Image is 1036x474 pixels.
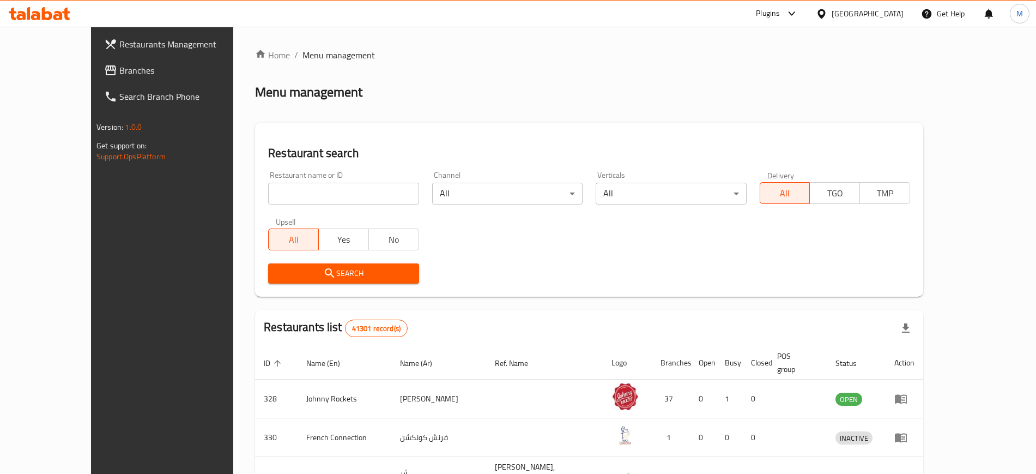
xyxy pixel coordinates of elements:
button: TMP [859,182,910,204]
div: Menu [894,431,914,444]
span: OPEN [835,393,862,406]
span: Get support on: [96,139,147,153]
div: Total records count [345,320,408,337]
span: Yes [323,232,365,248]
div: Export file [893,315,919,341]
td: 0 [690,380,716,418]
a: Restaurants Management [95,31,264,57]
img: Johnny Rockets [611,383,639,410]
th: Logo [603,346,652,380]
h2: Restaurants list [264,319,408,337]
td: 0 [716,418,742,457]
span: Branches [119,64,255,77]
td: فرنش كونكشن [391,418,486,457]
nav: breadcrumb [255,49,923,62]
h2: Menu management [255,83,362,101]
span: M [1016,8,1023,20]
span: All [765,185,806,201]
div: [GEOGRAPHIC_DATA] [832,8,904,20]
span: Status [835,357,871,370]
a: Support.OpsPlatform [96,149,166,164]
th: Busy [716,346,742,380]
span: Version: [96,120,123,134]
a: Branches [95,57,264,83]
td: 0 [742,380,768,418]
span: Restaurants Management [119,38,255,51]
td: 328 [255,380,298,418]
td: 1 [652,418,690,457]
span: 41301 record(s) [346,323,407,334]
td: 0 [742,418,768,457]
span: Name (Ar) [400,357,446,370]
td: [PERSON_NAME] [391,380,486,418]
span: 1.0.0 [125,120,142,134]
span: Name (En) [306,357,354,370]
span: TGO [814,185,856,201]
div: Menu [894,392,914,405]
div: INACTIVE [835,431,873,445]
li: / [294,49,298,62]
button: Search [268,263,419,284]
th: Action [886,346,923,380]
button: Yes [318,229,369,250]
span: Search Branch Phone [119,90,255,103]
a: Search Branch Phone [95,83,264,110]
div: OPEN [835,393,862,406]
td: Johnny Rockets [298,380,391,418]
img: French Connection [611,422,639,449]
button: All [760,182,810,204]
td: 1 [716,380,742,418]
span: INACTIVE [835,432,873,445]
input: Search for restaurant name or ID.. [268,183,419,205]
span: ID [264,357,284,370]
button: TGO [809,182,860,204]
span: No [373,232,415,248]
h2: Restaurant search [268,145,910,161]
span: Menu management [302,49,375,62]
span: POS group [777,350,814,376]
div: All [432,183,583,205]
div: Plugins [756,7,780,20]
a: Home [255,49,290,62]
td: 0 [690,418,716,457]
span: Search [277,267,410,280]
span: TMP [864,185,906,201]
th: Closed [742,346,768,380]
button: All [268,229,319,250]
th: Open [690,346,716,380]
button: No [368,229,419,250]
td: 37 [652,380,690,418]
div: All [596,183,746,205]
td: French Connection [298,418,391,457]
span: All [273,232,314,248]
label: Delivery [767,171,795,179]
label: Upsell [276,218,296,225]
td: 330 [255,418,298,457]
th: Branches [652,346,690,380]
span: Ref. Name [495,357,542,370]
